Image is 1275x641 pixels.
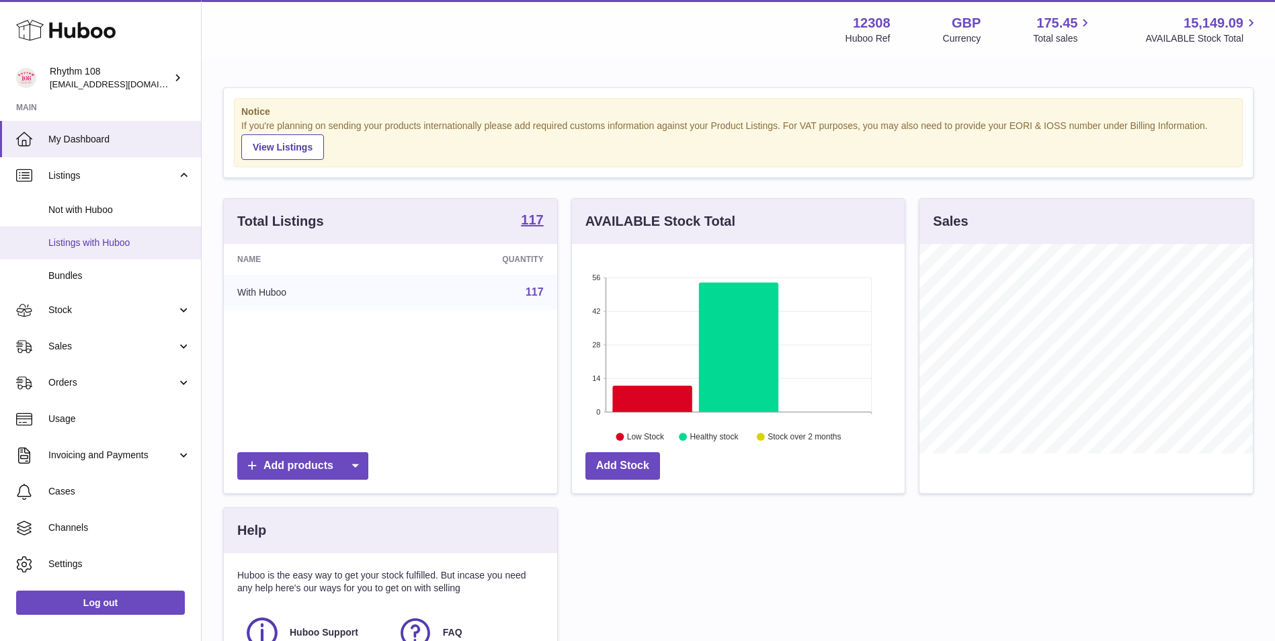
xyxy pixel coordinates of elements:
[241,105,1235,118] strong: Notice
[1036,14,1077,32] span: 175.45
[846,32,891,45] div: Huboo Ref
[627,432,665,441] text: Low Stock
[290,626,358,639] span: Huboo Support
[768,432,841,441] text: Stock over 2 months
[50,79,198,89] span: [EMAIL_ADDRESS][DOMAIN_NAME]
[521,213,543,226] strong: 117
[443,626,462,639] span: FAQ
[237,569,544,595] p: Huboo is the easy way to get your stock fulfilled. But incase you need any help here's our ways f...
[48,413,191,425] span: Usage
[224,275,399,310] td: With Huboo
[1033,14,1093,45] a: 175.45 Total sales
[592,374,600,382] text: 14
[585,452,660,480] a: Add Stock
[16,68,36,88] img: internalAdmin-12308@internal.huboo.com
[943,32,981,45] div: Currency
[592,307,600,315] text: 42
[48,340,177,353] span: Sales
[50,65,171,91] div: Rhythm 108
[933,212,968,230] h3: Sales
[1184,14,1243,32] span: 15,149.09
[224,244,399,275] th: Name
[1145,14,1259,45] a: 15,149.09 AVAILABLE Stock Total
[853,14,891,32] strong: 12308
[48,485,191,498] span: Cases
[48,237,191,249] span: Listings with Huboo
[1033,32,1093,45] span: Total sales
[48,304,177,316] span: Stock
[690,432,739,441] text: Healthy stock
[48,558,191,570] span: Settings
[16,591,185,615] a: Log out
[48,521,191,534] span: Channels
[48,376,177,389] span: Orders
[526,286,544,298] a: 117
[399,244,557,275] th: Quantity
[521,213,543,229] a: 117
[241,120,1235,160] div: If you're planning on sending your products internationally please add required customs informati...
[48,269,191,282] span: Bundles
[48,449,177,462] span: Invoicing and Payments
[237,212,324,230] h3: Total Listings
[48,169,177,182] span: Listings
[592,341,600,349] text: 28
[48,133,191,146] span: My Dashboard
[592,273,600,282] text: 56
[237,521,266,540] h3: Help
[596,408,600,416] text: 0
[237,452,368,480] a: Add products
[1145,32,1259,45] span: AVAILABLE Stock Total
[48,204,191,216] span: Not with Huboo
[241,134,324,160] a: View Listings
[585,212,735,230] h3: AVAILABLE Stock Total
[952,14,981,32] strong: GBP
